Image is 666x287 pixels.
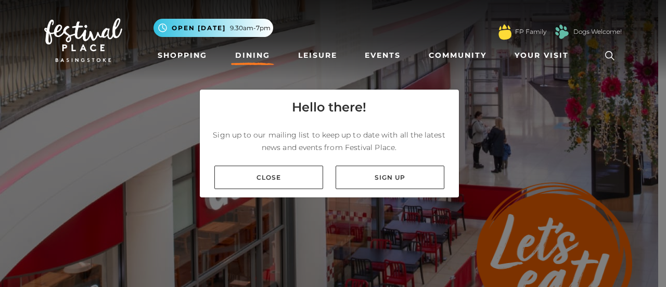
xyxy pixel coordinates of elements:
[336,166,444,189] a: Sign up
[44,18,122,62] img: Festival Place Logo
[515,27,546,36] a: FP Family
[573,27,622,36] a: Dogs Welcome!
[292,98,366,117] h4: Hello there!
[515,50,569,61] span: Your Visit
[153,46,211,65] a: Shopping
[425,46,491,65] a: Community
[231,46,274,65] a: Dining
[214,166,323,189] a: Close
[208,129,451,154] p: Sign up to our mailing list to keep up to date with all the latest news and events from Festival ...
[230,23,271,33] span: 9.30am-7pm
[153,19,273,37] button: Open [DATE] 9.30am-7pm
[172,23,226,33] span: Open [DATE]
[510,46,578,65] a: Your Visit
[361,46,405,65] a: Events
[294,46,341,65] a: Leisure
